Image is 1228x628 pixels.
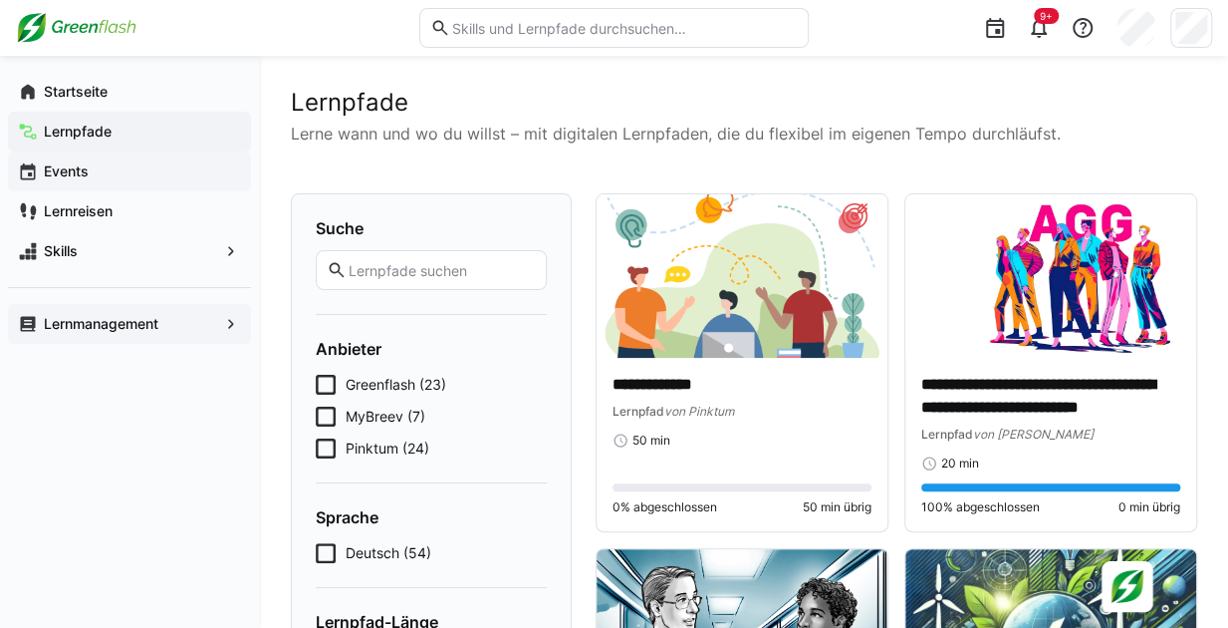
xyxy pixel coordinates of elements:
[905,194,1196,358] img: image
[291,88,1196,118] h2: Lernpfade
[450,19,798,37] input: Skills und Lernpfade durchsuchen…
[316,507,547,527] h4: Sprache
[291,122,1196,146] p: Lerne wann und wo du willst – mit digitalen Lernpfaden, die du flexibel im eigenen Tempo durchläu...
[316,218,547,238] h4: Suche
[316,339,547,359] h4: Anbieter
[921,499,1040,515] span: 100% abgeschlossen
[664,404,734,419] span: von Pinktum
[346,543,431,563] span: Deutsch (54)
[921,427,973,442] span: Lernpfad
[632,433,670,449] span: 50 min
[346,439,429,459] span: Pinktum (24)
[803,499,871,515] span: 50 min übrig
[1040,10,1053,22] span: 9+
[1118,499,1180,515] span: 0 min übrig
[346,407,425,427] span: MyBreev (7)
[347,261,536,279] input: Lernpfade suchen
[613,499,717,515] span: 0% abgeschlossen
[941,456,979,471] span: 20 min
[973,427,1094,442] span: von [PERSON_NAME]
[613,404,664,419] span: Lernpfad
[597,194,887,358] img: image
[346,375,446,395] span: Greenflash (23)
